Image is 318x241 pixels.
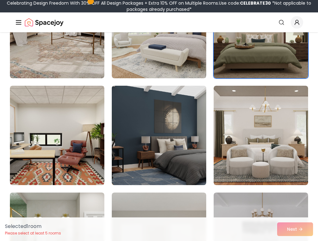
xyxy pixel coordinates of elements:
[25,16,63,29] img: Spacejoy Logo
[5,223,61,230] p: Selected 1 room
[25,16,63,29] a: Spacejoy
[109,83,208,188] img: Room room-23
[10,86,104,185] img: Room room-22
[15,12,303,32] nav: Global
[5,231,61,236] p: Please select at least 5 rooms
[214,86,308,185] img: Room room-24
